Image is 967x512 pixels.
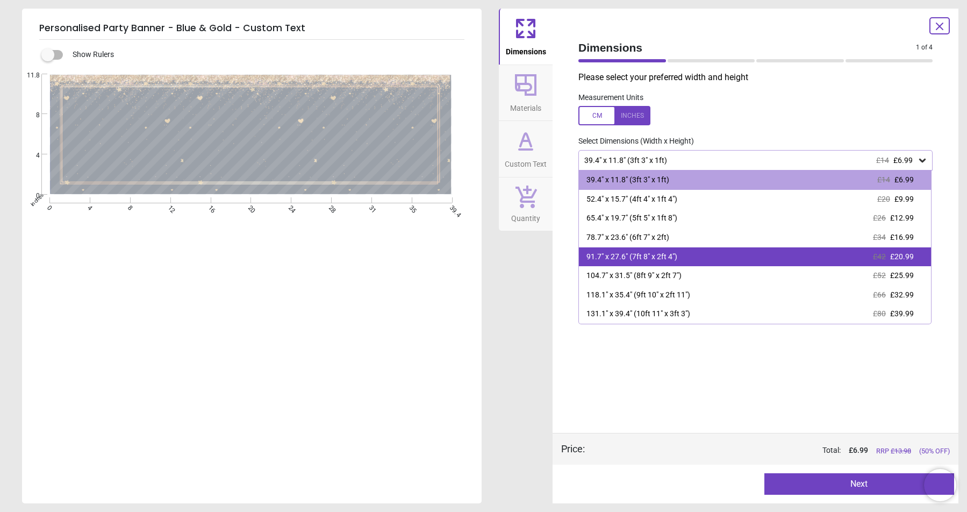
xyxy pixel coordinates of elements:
[19,111,40,120] span: 8
[48,48,482,61] div: Show Rulers
[510,98,541,114] span: Materials
[499,65,553,121] button: Materials
[894,175,914,184] span: £6.99
[499,121,553,177] button: Custom Text
[873,252,886,261] span: £42
[586,194,677,205] div: 52.4" x 15.7" (4ft 4" x 1ft 4")
[499,177,553,231] button: Quantity
[586,290,690,301] div: 118.1" x 35.4" (9ft 10" x 2ft 11")
[893,156,913,165] span: £6.99
[578,40,916,55] span: Dimensions
[877,195,890,203] span: £20
[890,214,914,222] span: £12.99
[586,252,677,262] div: 91.7" x 27.6" (7ft 8" x 2ft 4")
[877,175,890,184] span: £14
[873,309,886,318] span: £80
[876,156,889,165] span: £14
[873,233,886,241] span: £34
[39,17,464,40] h5: Personalised Party Banner - Blue & Gold - Custom Text
[764,473,955,495] button: Next
[586,175,669,186] div: 39.4" x 11.8" (3ft 3" x 1ft)
[873,214,886,222] span: £26
[561,442,585,456] div: Price :
[873,290,886,299] span: £66
[853,446,868,454] span: 6.99
[876,446,911,456] span: RRP
[506,41,546,58] span: Dimensions
[586,213,677,224] div: 65.4" x 19.7" (5ft 5" x 1ft 8")
[511,208,540,224] span: Quantity
[586,309,690,319] div: 131.1" x 39.4" (10ft 11" x 3ft 3")
[586,232,669,243] div: 78.7" x 23.6" (6ft 7" x 2ft)
[578,93,643,103] label: Measurement Units
[919,446,950,456] span: (50% OFF)
[849,445,868,456] span: £
[890,271,914,280] span: £25.99
[601,445,950,456] div: Total:
[890,233,914,241] span: £16.99
[890,252,914,261] span: £20.99
[505,154,547,170] span: Custom Text
[890,309,914,318] span: £39.99
[19,191,40,201] span: 0
[891,447,911,455] span: £ 13.98
[19,71,40,80] span: 11.8
[583,156,917,165] div: 39.4" x 11.8" (3ft 3" x 1ft)
[890,290,914,299] span: £32.99
[916,43,933,52] span: 1 of 4
[499,9,553,65] button: Dimensions
[570,136,694,147] label: Select Dimensions (Width x Height)
[578,72,941,83] p: Please select your preferred width and height
[873,271,886,280] span: £52
[586,271,682,281] div: 104.7" x 31.5" (8ft 9" x 2ft 7")
[19,151,40,160] span: 4
[894,195,914,203] span: £9.99
[924,469,956,501] iframe: Brevo live chat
